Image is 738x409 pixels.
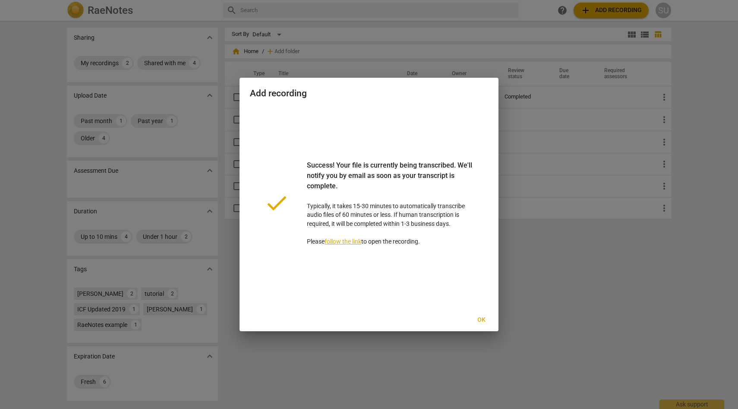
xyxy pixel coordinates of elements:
[307,160,474,202] div: Success! Your file is currently being transcribed. We'll notify you by email as soon as your tran...
[325,238,361,245] a: follow the link
[264,190,290,216] span: done
[307,160,474,246] p: Typically, it takes 15-30 minutes to automatically transcribe audio files of 60 minutes or less. ...
[250,88,488,99] h2: Add recording
[474,316,488,324] span: Ok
